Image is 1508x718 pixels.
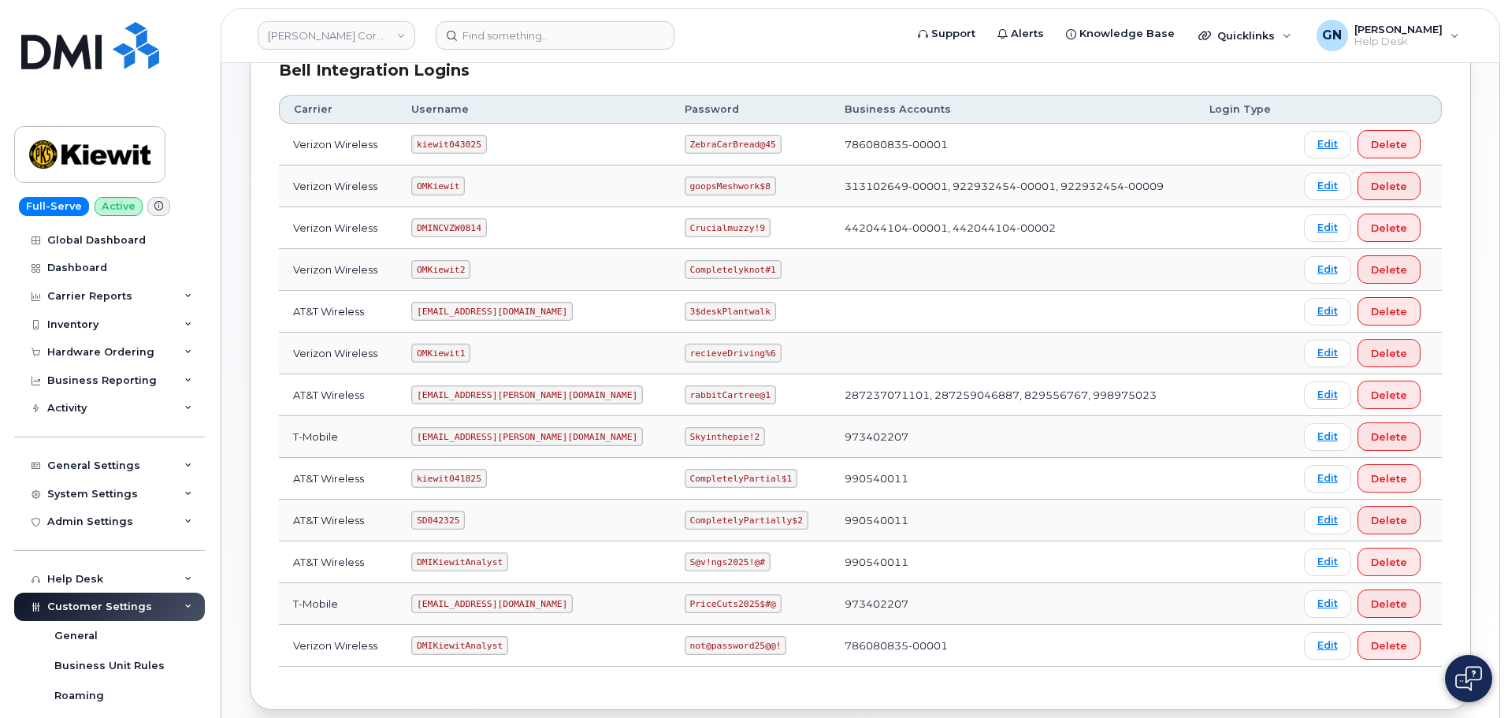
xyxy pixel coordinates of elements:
[1055,18,1186,50] a: Knowledge Base
[685,302,776,321] code: 3$deskPlantwalk
[411,511,465,530] code: SD042325
[1322,26,1342,45] span: GN
[1358,130,1421,158] button: Delete
[685,636,787,655] code: not@password25@@!
[411,177,465,195] code: OMKiewit
[1371,638,1407,653] span: Delete
[279,95,397,124] th: Carrier
[279,625,397,667] td: Verizon Wireless
[685,385,776,404] code: rabbitCartree@1
[279,207,397,249] td: Verizon Wireless
[279,541,397,583] td: AT&T Wireless
[685,427,765,446] code: Skyinthepie!2
[986,18,1055,50] a: Alerts
[1304,465,1351,493] a: Edit
[279,458,397,500] td: AT&T Wireless
[1358,422,1421,451] button: Delete
[411,636,508,655] code: DMIKiewitAnalyst
[1358,339,1421,367] button: Delete
[1304,507,1351,534] a: Edit
[1371,221,1407,236] span: Delete
[411,552,508,571] code: DMIKiewitAnalyst
[830,124,1195,166] td: 786080835-00001
[1354,23,1443,35] span: [PERSON_NAME]
[1371,137,1407,152] span: Delete
[1304,173,1351,200] a: Edit
[411,260,470,279] code: OMKiewit2
[1371,471,1407,486] span: Delete
[279,374,397,416] td: AT&T Wireless
[685,344,782,363] code: recieveDriving%6
[1371,346,1407,361] span: Delete
[1371,304,1407,319] span: Delete
[931,26,975,42] span: Support
[830,583,1195,625] td: 973402207
[397,95,670,124] th: Username
[907,18,986,50] a: Support
[279,416,397,458] td: T-Mobile
[1358,381,1421,409] button: Delete
[1304,214,1351,242] a: Edit
[1304,381,1351,409] a: Edit
[1304,340,1351,367] a: Edit
[1217,29,1275,42] span: Quicklinks
[685,511,808,530] code: CompletelyPartially$2
[1358,172,1421,200] button: Delete
[411,135,486,154] code: kiewit043025
[279,166,397,207] td: Verizon Wireless
[279,500,397,541] td: AT&T Wireless
[1304,131,1351,158] a: Edit
[1371,388,1407,403] span: Delete
[1304,423,1351,451] a: Edit
[1371,262,1407,277] span: Delete
[279,124,397,166] td: Verizon Wireless
[411,218,486,237] code: DMINCVZW0814
[1358,214,1421,242] button: Delete
[1371,430,1407,445] span: Delete
[279,583,397,625] td: T-Mobile
[279,333,397,374] td: Verizon Wireless
[685,594,782,613] code: PriceCuts2025$#@
[1358,297,1421,326] button: Delete
[830,458,1195,500] td: 990540011
[1358,590,1421,618] button: Delete
[830,374,1195,416] td: 287237071101, 287259046887, 829556767, 998975023
[258,21,415,50] a: Kiewit Corporation
[411,302,573,321] code: [EMAIL_ADDRESS][DOMAIN_NAME]
[1187,20,1302,51] div: Quicklinks
[685,218,771,237] code: Crucialmuzzy!9
[1358,464,1421,493] button: Delete
[1195,95,1290,124] th: Login Type
[411,469,486,488] code: kiewit041825
[1371,179,1407,194] span: Delete
[1371,597,1407,612] span: Delete
[411,594,573,613] code: [EMAIL_ADDRESS][DOMAIN_NAME]
[1358,255,1421,284] button: Delete
[1455,666,1482,691] img: Open chat
[830,416,1195,458] td: 973402207
[830,625,1195,667] td: 786080835-00001
[1304,632,1351,660] a: Edit
[685,260,782,279] code: Completelyknot#1
[670,95,830,124] th: Password
[830,207,1195,249] td: 442044104-00001, 442044104-00002
[1079,26,1175,42] span: Knowledge Base
[411,344,470,363] code: OMKiewit1
[685,135,782,154] code: ZebraCarBread@45
[1371,513,1407,528] span: Delete
[1304,256,1351,284] a: Edit
[1354,35,1443,48] span: Help Desk
[1304,549,1351,576] a: Edit
[279,249,397,291] td: Verizon Wireless
[411,385,643,404] code: [EMAIL_ADDRESS][PERSON_NAME][DOMAIN_NAME]
[830,500,1195,541] td: 990540011
[411,427,643,446] code: [EMAIL_ADDRESS][PERSON_NAME][DOMAIN_NAME]
[685,552,771,571] code: S@v!ngs2025!@#
[830,95,1195,124] th: Business Accounts
[436,21,674,50] input: Find something...
[1358,631,1421,660] button: Delete
[830,166,1195,207] td: 313102649-00001, 922932454-00001, 922932454-00009
[1304,590,1351,618] a: Edit
[1358,548,1421,576] button: Delete
[685,177,776,195] code: goopsMeshwork$8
